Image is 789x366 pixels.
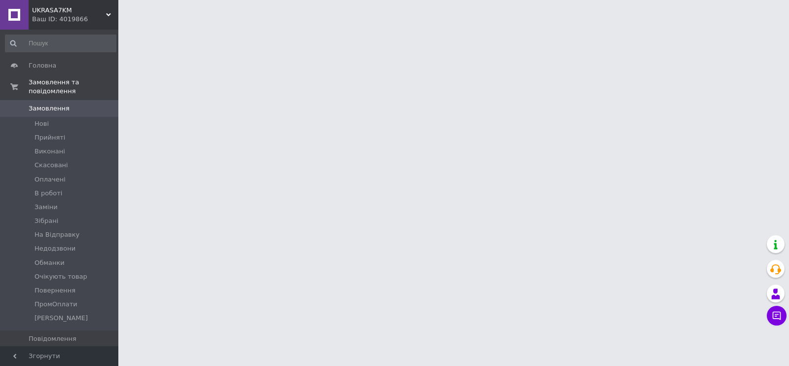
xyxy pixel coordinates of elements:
[29,78,118,96] span: Замовлення та повідомлення
[29,104,70,113] span: Замовлення
[29,334,76,343] span: Повідомлення
[767,306,787,326] button: Чат з покупцем
[35,175,66,184] span: Оплачені
[29,61,56,70] span: Головна
[35,272,87,281] span: Очікують товар
[35,147,65,156] span: Виконані
[35,230,79,239] span: На Відправку
[35,300,77,309] span: ПромОплати
[35,161,68,170] span: Скасовані
[32,6,106,15] span: UKRASA7KM
[35,244,75,253] span: Недодзвони
[35,314,88,323] span: [PERSON_NAME]
[35,258,65,267] span: Обманки
[32,15,118,24] div: Ваш ID: 4019866
[5,35,116,52] input: Пошук
[35,217,58,225] span: Зібрані
[35,203,58,212] span: Заміни
[35,286,75,295] span: Повернення
[35,189,62,198] span: В роботі
[35,133,65,142] span: Прийняті
[35,119,49,128] span: Нові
